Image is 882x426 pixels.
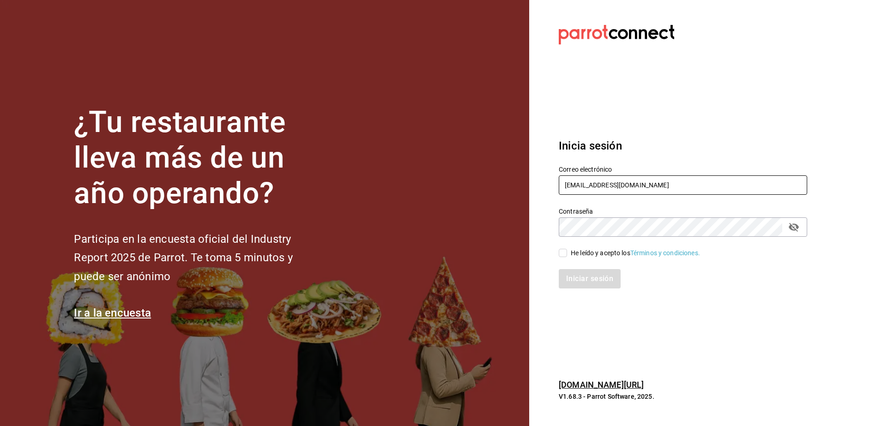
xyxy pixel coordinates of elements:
[786,219,802,235] button: passwordField
[559,138,807,154] h3: Inicia sesión
[571,248,700,258] div: He leído y acepto los
[559,166,807,173] label: Correo electrónico
[74,105,323,211] h1: ¿Tu restaurante lleva más de un año operando?
[74,230,323,286] h2: Participa en la encuesta oficial del Industry Report 2025 de Parrot. Te toma 5 minutos y puede se...
[559,392,807,401] p: V1.68.3 - Parrot Software, 2025.
[559,175,807,195] input: Ingresa tu correo electrónico
[559,380,644,390] a: [DOMAIN_NAME][URL]
[74,306,151,319] a: Ir a la encuesta
[630,249,700,257] a: Términos y condiciones.
[559,208,807,215] label: Contraseña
